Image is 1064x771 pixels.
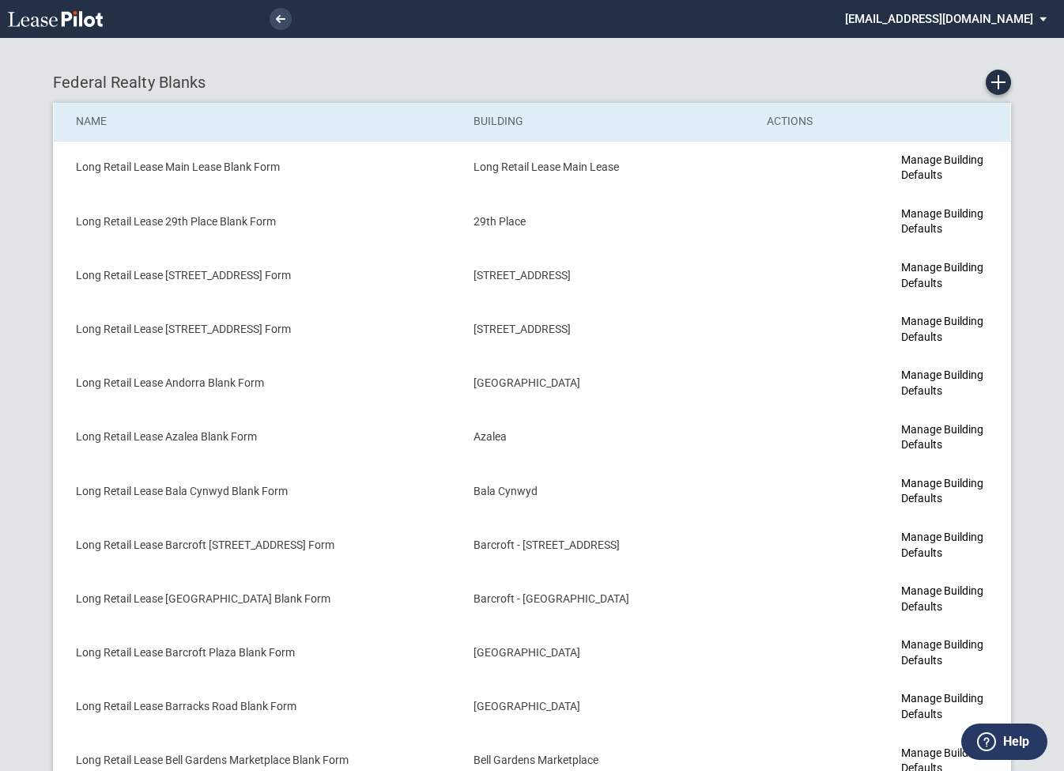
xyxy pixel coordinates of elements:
[462,464,756,518] td: Bala Cynwyd
[901,368,983,397] a: Manage Building Defaults
[901,153,983,182] a: Manage Building Defaults
[462,195,756,248] td: 29th Place
[901,638,983,667] a: Manage Building Defaults
[54,141,462,195] td: Long Retail Lease Main Lease Blank Form
[54,303,462,357] td: Long Retail Lease [STREET_ADDRESS] Form
[54,680,462,734] td: Long Retail Lease Barracks Road Blank Form
[901,477,983,505] a: Manage Building Defaults
[53,70,1010,95] div: Federal Realty Blanks
[462,410,756,464] td: Azalea
[462,103,756,141] th: Building
[54,357,462,410] td: Long Retail Lease Andorra Blank Form
[54,464,462,518] td: Long Retail Lease Bala Cynwyd Blank Form
[1003,731,1029,752] label: Help
[901,315,983,343] a: Manage Building Defaults
[462,626,756,680] td: [GEOGRAPHIC_DATA]
[54,248,462,302] td: Long Retail Lease [STREET_ADDRESS] Form
[901,692,983,720] a: Manage Building Defaults
[54,195,462,248] td: Long Retail Lease 29th Place Blank Form
[462,518,756,572] td: Barcroft - [STREET_ADDRESS]
[901,531,983,559] a: Manage Building Defaults
[986,70,1011,95] a: Create new Blank Form
[462,248,756,302] td: [STREET_ADDRESS]
[54,410,462,464] td: Long Retail Lease Azalea Blank Form
[462,573,756,626] td: Barcroft - [GEOGRAPHIC_DATA]
[756,103,890,141] th: Actions
[901,207,983,236] a: Manage Building Defaults
[901,261,983,289] a: Manage Building Defaults
[901,584,983,613] a: Manage Building Defaults
[462,357,756,410] td: [GEOGRAPHIC_DATA]
[462,141,756,195] td: Long Retail Lease Main Lease
[462,680,756,734] td: [GEOGRAPHIC_DATA]
[54,626,462,680] td: Long Retail Lease Barcroft Plaza Blank Form
[961,724,1047,760] button: Help
[462,303,756,357] td: [STREET_ADDRESS]
[54,103,462,141] th: Name
[54,518,462,572] td: Long Retail Lease Barcroft [STREET_ADDRESS] Form
[901,423,983,452] a: Manage Building Defaults
[54,573,462,626] td: Long Retail Lease [GEOGRAPHIC_DATA] Blank Form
